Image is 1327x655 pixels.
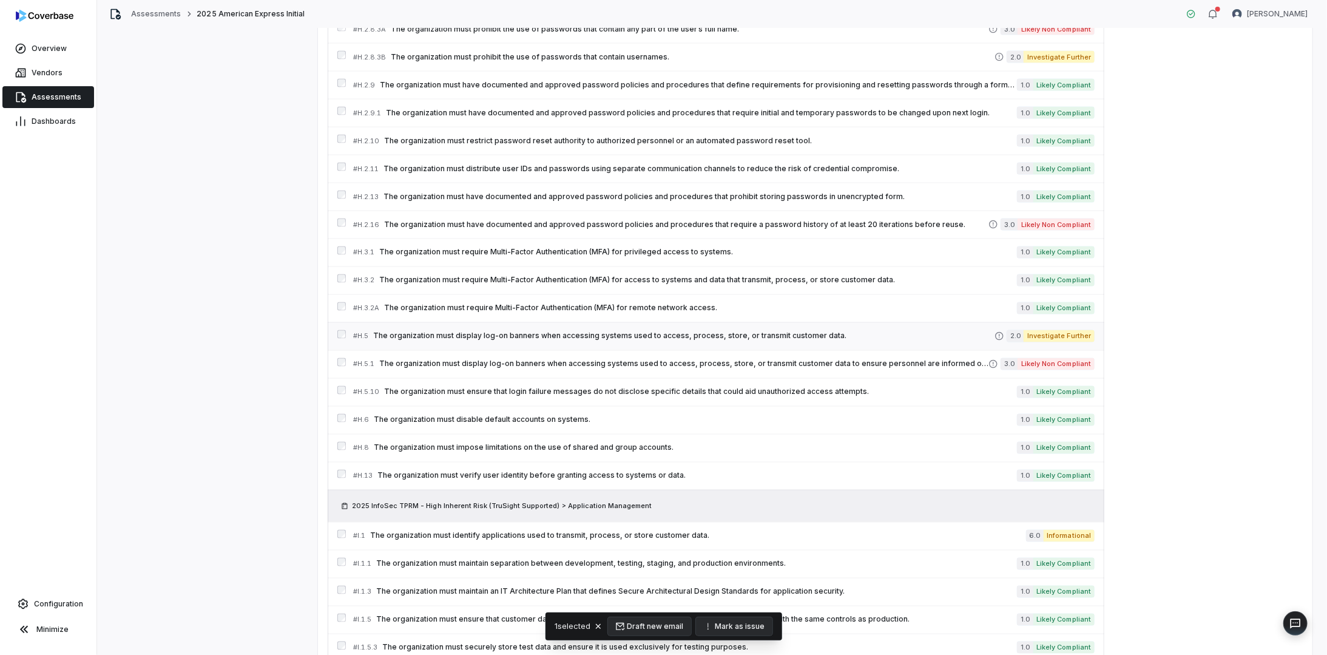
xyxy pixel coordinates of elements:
[1017,302,1033,314] span: 1.0
[383,164,1017,174] span: The organization must distribute user IDs and passwords using separate communication channels to ...
[353,155,1095,183] a: #H.2.11The organization must distribute user IDs and passwords using separate communication chann...
[353,579,1095,606] a: #I.1.3The organization must maintain an IT Architecture Plan that defines Secure Architectural De...
[353,588,371,597] span: # I.1.3
[2,110,94,132] a: Dashboards
[391,24,988,34] span: The organization must prohibit the use of passwords that contain any part of the user’s full name.
[353,25,386,34] span: # H.2.8.3A
[353,16,1095,43] a: #H.2.8.3AThe organization must prohibit the use of passwords that contain any part of the user’s ...
[1017,442,1033,454] span: 1.0
[1033,246,1095,259] span: Likely Compliant
[353,606,1095,634] a: #I.1.5The organization must ensure that customer data used in test, development, or QA environmen...
[1024,51,1095,63] span: Investigate Further
[383,192,1017,202] span: The organization must have documented and approved password policies and procedures that prohibit...
[353,616,371,625] span: # I.1.5
[353,109,381,118] span: # H.2.9.1
[32,117,76,126] span: Dashboards
[391,52,994,62] span: The organization must prohibit the use of passwords that contain usernames.
[2,38,94,59] a: Overview
[1017,79,1033,91] span: 1.0
[374,443,1017,453] span: The organization must impose limitations on the use of shared and group accounts.
[353,267,1095,294] a: #H.3.2The organization must require Multi-Factor Authentication (MFA) for access to systems and d...
[1033,558,1095,570] span: Likely Compliant
[386,108,1017,118] span: The organization must have documented and approved password policies and procedures that require ...
[32,92,81,102] span: Assessments
[1017,470,1033,482] span: 1.0
[1033,470,1095,482] span: Likely Compliant
[131,9,181,19] a: Assessments
[353,360,374,369] span: # H.5.1
[1247,9,1308,19] span: [PERSON_NAME]
[1017,274,1033,287] span: 1.0
[1017,191,1033,203] span: 1.0
[353,560,371,569] span: # I.1.1
[353,220,379,229] span: # H.2.16
[555,620,591,633] span: 1 selected
[1017,107,1033,119] span: 1.0
[1001,219,1018,231] span: 3.0
[36,625,69,634] span: Minimize
[376,559,1017,569] span: The organization must maintain separation between development, testing, staging, and production e...
[1033,442,1095,454] span: Likely Compliant
[379,276,1017,285] span: The organization must require Multi-Factor Authentication (MFA) for access to systems and data th...
[353,463,1095,490] a: #H.13The organization must verify user identity before granting access to systems or data.1.0Like...
[384,387,1017,397] span: The organization must ensure that login failure messages do not disclose specific details that co...
[1033,414,1095,426] span: Likely Compliant
[1033,586,1095,598] span: Likely Compliant
[1033,642,1095,654] span: Likely Compliant
[353,211,1095,239] a: #H.2.16The organization must have documented and approved password policies and procedures that r...
[1033,135,1095,147] span: Likely Compliant
[353,53,386,62] span: # H.2.8.3B
[379,359,988,369] span: The organization must display log-on banners when accessing systems used to access, process, stor...
[1017,246,1033,259] span: 1.0
[1044,530,1095,542] span: Informational
[353,388,379,397] span: # H.5.10
[353,192,379,202] span: # H.2.13
[353,137,379,146] span: # H.2.10
[353,532,365,541] span: # I.1
[1017,386,1033,398] span: 1.0
[1225,5,1315,23] button: Bridget Seagraves avatar[PERSON_NAME]
[1024,330,1095,342] span: Investigate Further
[1033,191,1095,203] span: Likely Compliant
[353,379,1095,406] a: #H.5.10The organization must ensure that login failure messages do not disclose specific details ...
[384,136,1017,146] span: The organization must restrict password reset authority to authorized personnel or an automated p...
[696,617,772,636] button: Mark as issue
[5,617,92,642] button: Minimize
[353,165,379,174] span: # H.2.11
[1001,358,1018,370] span: 3.0
[384,304,1017,313] span: The organization must require Multi-Factor Authentication (MFA) for remote network access.
[379,248,1017,257] span: The organization must require Multi-Factor Authentication (MFA) for privileged access to systems.
[1017,135,1033,147] span: 1.0
[1018,358,1095,370] span: Likely Non Compliant
[1026,530,1044,542] span: 6.0
[380,80,1017,90] span: The organization must have documented and approved password policies and procedures that define r...
[353,248,374,257] span: # H.3.1
[353,127,1095,155] a: #H.2.10The organization must restrict password reset authority to authorized personnel or an auto...
[1033,163,1095,175] span: Likely Compliant
[353,551,1095,578] a: #I.1.1The organization must maintain separation between development, testing, staging, and produc...
[1232,9,1242,19] img: Bridget Seagraves avatar
[353,332,368,341] span: # H.5
[376,587,1017,597] span: The organization must maintain an IT Architecture Plan that defines Secure Architectural Design S...
[353,435,1095,462] a: #H.8The organization must impose limitations on the use of shared and group accounts.1.0Likely Co...
[353,295,1095,322] a: #H.3.2AThe organization must require Multi-Factor Authentication (MFA) for remote network access....
[1033,302,1095,314] span: Likely Compliant
[374,415,1017,425] span: The organization must disable default accounts on systems.
[2,62,94,84] a: Vendors
[373,331,994,341] span: The organization must display log-on banners when accessing systems used to access, process, stor...
[384,220,988,229] span: The organization must have documented and approved password policies and procedures that require ...
[1007,330,1024,342] span: 2.0
[1033,614,1095,626] span: Likely Compliant
[352,501,652,511] span: 2025 InfoSec TPRM - High Inherent Risk (TruSight Supported) > Application Management
[376,615,1017,625] span: The organization must ensure that customer data used in test, development, or QA environments is ...
[353,472,373,481] span: # H.13
[353,81,375,90] span: # H.2.9
[1017,642,1033,654] span: 1.0
[5,593,92,615] a: Configuration
[32,68,62,78] span: Vendors
[1033,79,1095,91] span: Likely Compliant
[353,44,1095,71] a: #H.2.8.3BThe organization must prohibit the use of passwords that contain usernames.2.0Investigat...
[377,471,1017,481] span: The organization must verify user identity before granting access to systems or data.
[1017,586,1033,598] span: 1.0
[353,183,1095,211] a: #H.2.13The organization must have documented and approved password policies and procedures that p...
